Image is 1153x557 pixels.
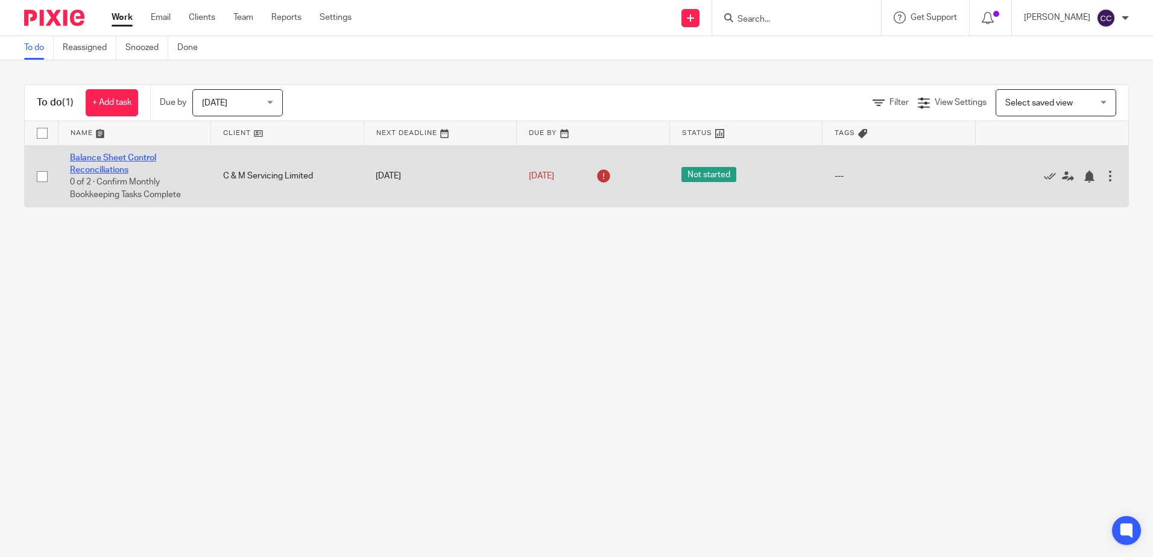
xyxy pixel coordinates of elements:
[202,99,227,107] span: [DATE]
[70,178,181,199] span: 0 of 2 · Confirm Monthly Bookkeeping Tasks Complete
[935,98,987,107] span: View Settings
[211,145,364,207] td: C & M Servicing Limited
[835,170,964,182] div: ---
[835,130,855,136] span: Tags
[112,11,133,24] a: Work
[62,98,74,107] span: (1)
[24,10,84,26] img: Pixie
[189,11,215,24] a: Clients
[1024,11,1090,24] p: [PERSON_NAME]
[86,89,138,116] a: + Add task
[1005,99,1073,107] span: Select saved view
[889,98,909,107] span: Filter
[320,11,352,24] a: Settings
[736,14,845,25] input: Search
[160,96,186,109] p: Due by
[70,154,156,174] a: Balance Sheet Control Reconciliations
[364,145,517,207] td: [DATE]
[233,11,253,24] a: Team
[271,11,302,24] a: Reports
[24,36,54,60] a: To do
[1044,170,1062,182] a: Mark as done
[63,36,116,60] a: Reassigned
[1096,8,1116,28] img: svg%3E
[125,36,168,60] a: Snoozed
[177,36,207,60] a: Done
[681,167,736,182] span: Not started
[529,172,554,180] span: [DATE]
[37,96,74,109] h1: To do
[151,11,171,24] a: Email
[911,13,957,22] span: Get Support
